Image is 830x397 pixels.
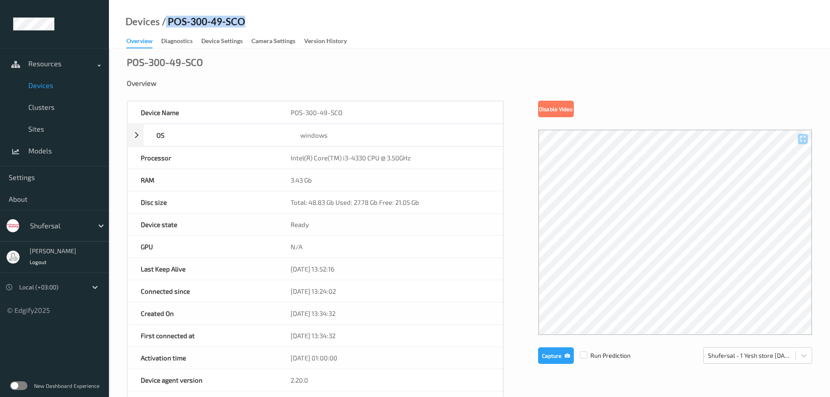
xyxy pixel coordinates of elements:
div: Overview [126,37,152,48]
button: Disable Video [538,101,574,117]
div: [DATE] 13:52:16 [278,258,503,280]
a: Device Settings [201,35,251,48]
div: OS [143,124,287,146]
div: [DATE] 13:24:02 [278,280,503,302]
div: RAM [128,169,278,191]
div: N/A [278,236,503,258]
div: OSwindows [127,124,503,146]
div: Ready [278,214,503,235]
div: 3.43 Gb [278,169,503,191]
a: Overview [126,35,161,48]
div: First connected at [128,325,278,346]
div: Device Name [128,102,278,123]
div: [DATE] 13:34:32 [278,302,503,324]
div: 2.20.0 [278,369,503,391]
div: Device state [128,214,278,235]
span: Run Prediction [574,351,630,360]
div: Total: 48.83 Gb Used: 27.78 Gb Free: 21.05 Gb [278,191,503,213]
div: Disc size [128,191,278,213]
div: windows [287,124,503,146]
div: Camera Settings [251,37,295,48]
div: Diagnostics [161,37,193,48]
div: GPU [128,236,278,258]
div: [DATE] 13:34:32 [278,325,503,346]
button: Capture [538,347,574,364]
div: Last Keep Alive [128,258,278,280]
div: POS-300-49-SCO [278,102,503,123]
a: Diagnostics [161,35,201,48]
div: POS-300-49-SCO [127,58,203,66]
div: Version History [304,37,347,48]
a: Version History [304,35,356,48]
div: Activation time [128,347,278,369]
div: [DATE] 01:00:00 [278,347,503,369]
div: Processor [128,147,278,169]
div: Intel(R) Core(TM) i3-4330 CPU @ 3.50GHz [278,147,503,169]
div: Connected since [128,280,278,302]
a: Devices [125,17,160,26]
div: Device Settings [201,37,243,48]
div: / POS-300-49-SCO [160,17,245,26]
div: Overview [127,79,812,88]
div: Created On [128,302,278,324]
a: Camera Settings [251,35,304,48]
div: Device agent version [128,369,278,391]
